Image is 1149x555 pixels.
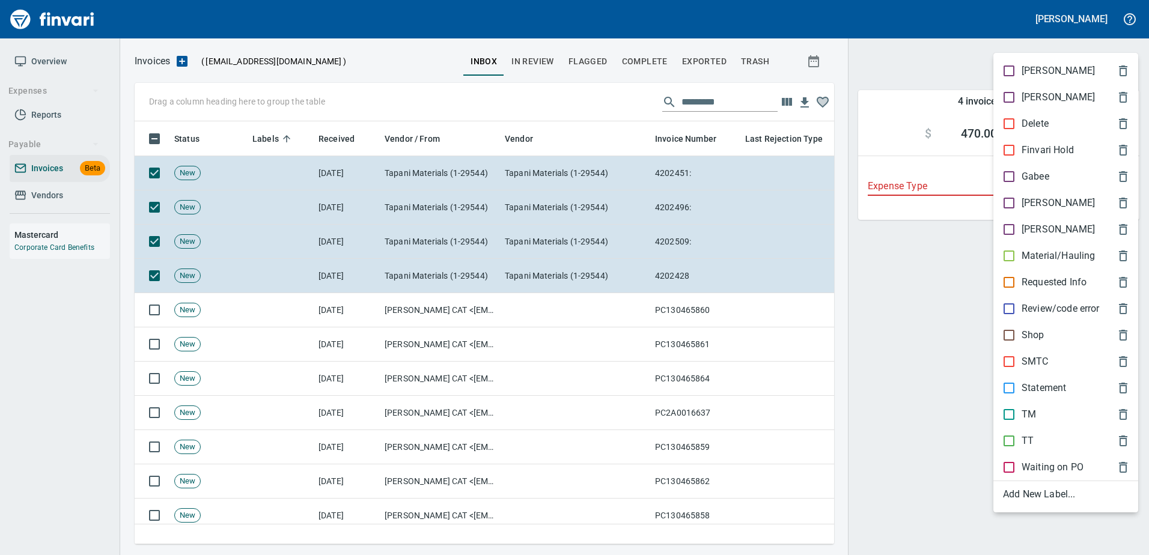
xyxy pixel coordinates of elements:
[1022,249,1095,263] p: Material/Hauling
[1022,64,1095,78] p: [PERSON_NAME]
[1022,381,1066,395] p: Statement
[1022,117,1049,131] p: Delete
[1022,222,1095,237] p: [PERSON_NAME]
[1022,169,1049,184] p: Gabee
[1022,407,1036,422] p: TM
[1022,460,1083,475] p: Waiting on PO
[1022,196,1095,210] p: [PERSON_NAME]
[1022,354,1049,369] p: SMTC
[1022,434,1034,448] p: TT
[1022,302,1100,316] p: Review/code error
[1003,487,1129,502] span: Add New Label...
[1022,143,1074,157] p: Finvari Hold
[1022,328,1044,342] p: Shop
[1022,90,1095,105] p: [PERSON_NAME]
[1022,275,1087,290] p: Requested Info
